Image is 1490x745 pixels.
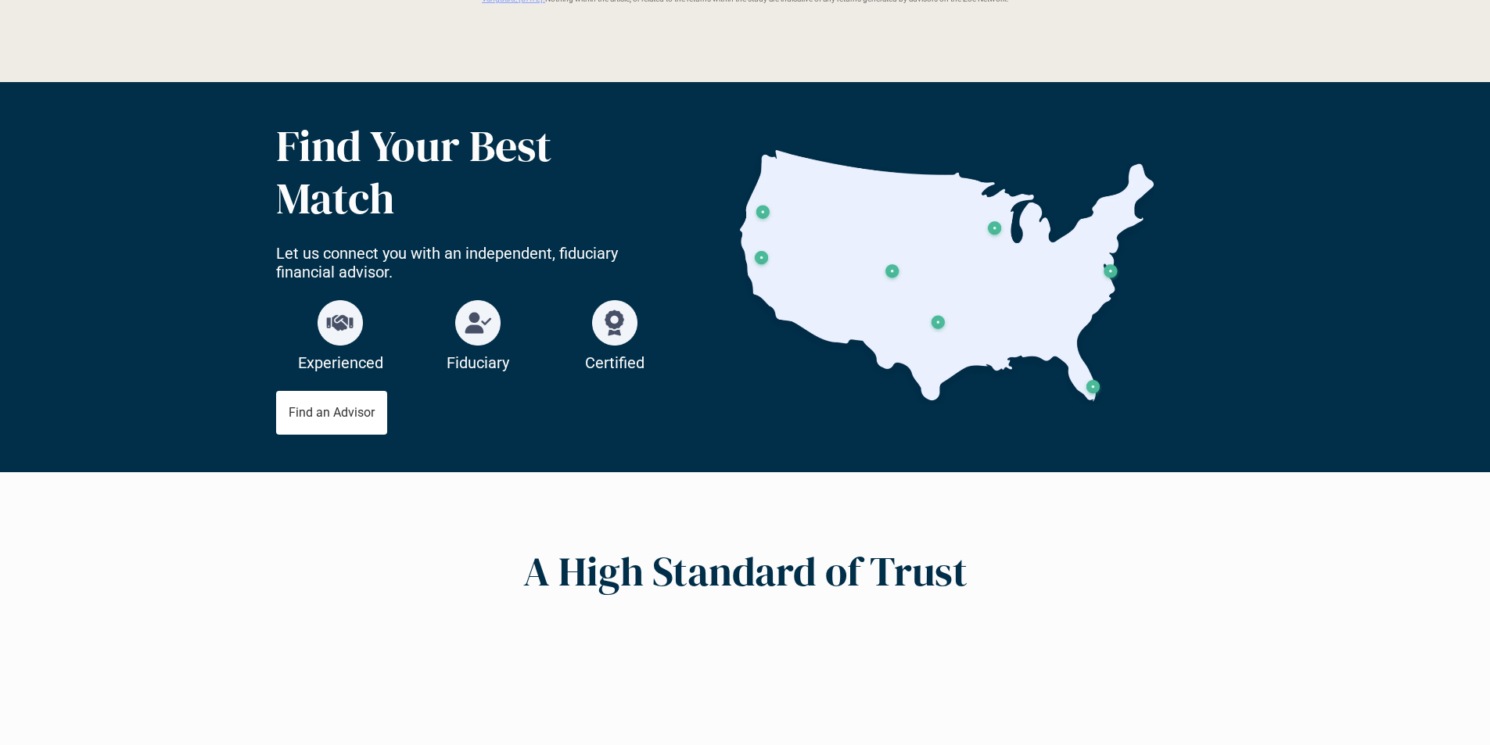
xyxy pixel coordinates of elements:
p: Experienced [297,353,383,372]
h2: A High Standard of Trust [523,547,968,596]
a: Find an Advisor [276,391,387,435]
p: Find Your Best Match [276,120,648,224]
p: Find an Advisor [289,405,375,420]
p: Let us connect you with an independent, fiduciary financial advisor. [276,244,680,281]
p: Fiduciary [435,353,521,372]
p: Certified [572,353,658,372]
